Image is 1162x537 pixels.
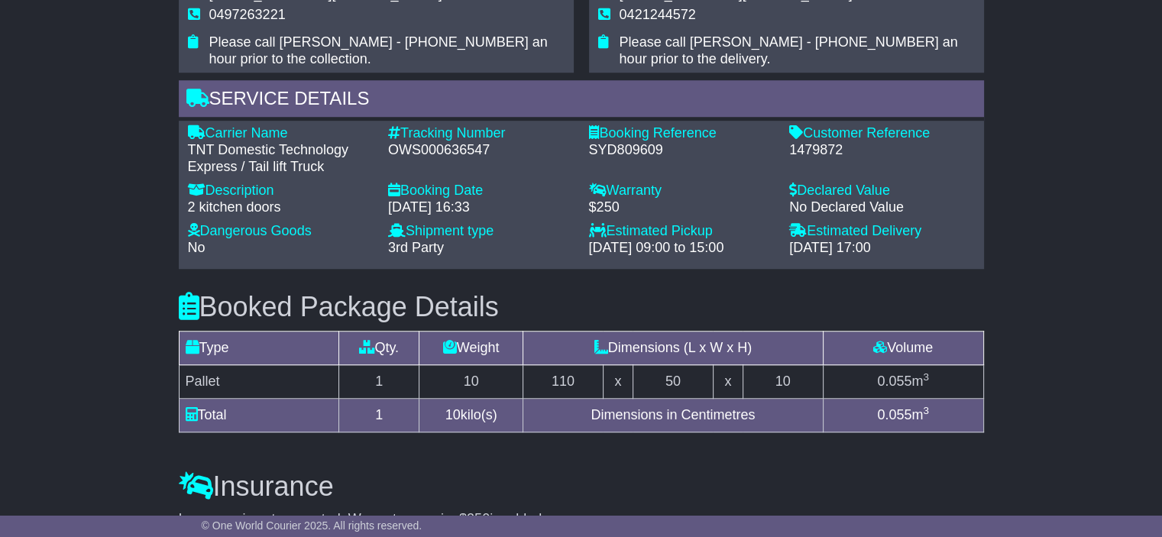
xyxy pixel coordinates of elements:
div: Declared Value [789,183,975,199]
h3: Booked Package Details [179,292,984,322]
div: Estimated Pickup [589,223,775,240]
td: Dimensions in Centimetres [523,399,824,432]
td: 110 [523,365,604,399]
div: Service Details [179,80,984,121]
td: m [823,365,983,399]
div: Description [188,183,374,199]
div: Shipment type [388,223,574,240]
td: 1 [339,399,419,432]
sup: 3 [923,405,929,416]
td: 1 [339,365,419,399]
div: [DATE] 16:33 [388,199,574,216]
div: Booking Reference [589,125,775,142]
div: No Declared Value [789,199,975,216]
span: Please call [PERSON_NAME] - [PHONE_NUMBER] an hour prior to the collection. [209,34,548,66]
div: 1479872 [789,142,975,159]
td: 10 [743,365,823,399]
div: Customer Reference [789,125,975,142]
span: $250 [459,511,490,526]
sup: 3 [923,371,929,383]
td: kilo(s) [419,399,523,432]
div: $250 [589,199,775,216]
div: Insurance is not requested. Warranty covering is added. [179,511,984,528]
td: Volume [823,332,983,365]
div: 2 kitchen doors [188,199,374,216]
div: Estimated Delivery [789,223,975,240]
td: 10 [419,365,523,399]
div: OWS000636547 [388,142,574,159]
span: 10 [445,407,461,422]
td: Total [179,399,339,432]
span: 0421244572 [620,7,696,22]
td: m [823,399,983,432]
div: [DATE] 09:00 to 15:00 [589,240,775,257]
div: TNT Domestic Technology Express / Tail lift Truck [188,142,374,175]
div: SYD809609 [589,142,775,159]
div: Booking Date [388,183,574,199]
td: Pallet [179,365,339,399]
div: Dangerous Goods [188,223,374,240]
span: © One World Courier 2025. All rights reserved. [202,519,422,532]
span: 3rd Party [388,240,444,255]
td: Type [179,332,339,365]
div: Warranty [589,183,775,199]
td: x [713,365,743,399]
span: 0.055 [877,407,911,422]
span: No [188,240,206,255]
td: Weight [419,332,523,365]
span: Please call [PERSON_NAME] - [PHONE_NUMBER] an hour prior to the delivery. [620,34,958,66]
div: Tracking Number [388,125,574,142]
span: 0.055 [877,374,911,389]
div: Carrier Name [188,125,374,142]
td: x [603,365,633,399]
td: Dimensions (L x W x H) [523,332,824,365]
td: Qty. [339,332,419,365]
td: 50 [633,365,713,399]
span: 0497263221 [209,7,286,22]
div: [DATE] 17:00 [789,240,975,257]
h3: Insurance [179,471,984,502]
